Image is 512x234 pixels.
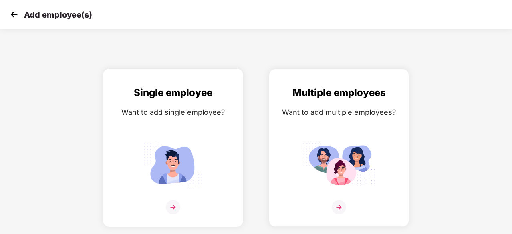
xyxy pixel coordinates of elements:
[277,106,401,118] div: Want to add multiple employees?
[111,85,235,100] div: Single employee
[24,10,92,20] p: Add employee(s)
[111,106,235,118] div: Want to add single employee?
[8,8,20,20] img: svg+xml;base64,PHN2ZyB4bWxucz0iaHR0cDovL3d3dy53My5vcmcvMjAwMC9zdmciIHdpZHRoPSIzMCIgaGVpZ2h0PSIzMC...
[166,200,180,214] img: svg+xml;base64,PHN2ZyB4bWxucz0iaHR0cDovL3d3dy53My5vcmcvMjAwMC9zdmciIHdpZHRoPSIzNiIgaGVpZ2h0PSIzNi...
[137,140,209,190] img: svg+xml;base64,PHN2ZyB4bWxucz0iaHR0cDovL3d3dy53My5vcmcvMjAwMC9zdmciIGlkPSJTaW5nbGVfZW1wbG95ZWUiIH...
[303,140,375,190] img: svg+xml;base64,PHN2ZyB4bWxucz0iaHR0cDovL3d3dy53My5vcmcvMjAwMC9zdmciIGlkPSJNdWx0aXBsZV9lbXBsb3llZS...
[277,85,401,100] div: Multiple employees
[332,200,346,214] img: svg+xml;base64,PHN2ZyB4bWxucz0iaHR0cDovL3d3dy53My5vcmcvMjAwMC9zdmciIHdpZHRoPSIzNiIgaGVpZ2h0PSIzNi...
